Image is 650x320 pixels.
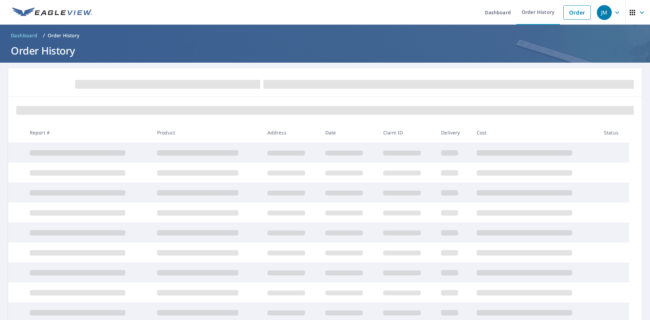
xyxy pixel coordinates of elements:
[599,123,629,143] th: Status
[43,31,45,40] li: /
[563,5,591,20] a: Order
[8,30,40,41] a: Dashboard
[12,7,92,18] img: EV Logo
[471,123,599,143] th: Cost
[378,123,436,143] th: Claim ID
[152,123,262,143] th: Product
[48,32,80,39] p: Order History
[597,5,612,20] div: JM
[11,32,38,39] span: Dashboard
[24,123,152,143] th: Report #
[436,123,471,143] th: Delivery
[8,44,642,58] h1: Order History
[262,123,320,143] th: Address
[320,123,378,143] th: Date
[8,30,642,41] nav: breadcrumb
